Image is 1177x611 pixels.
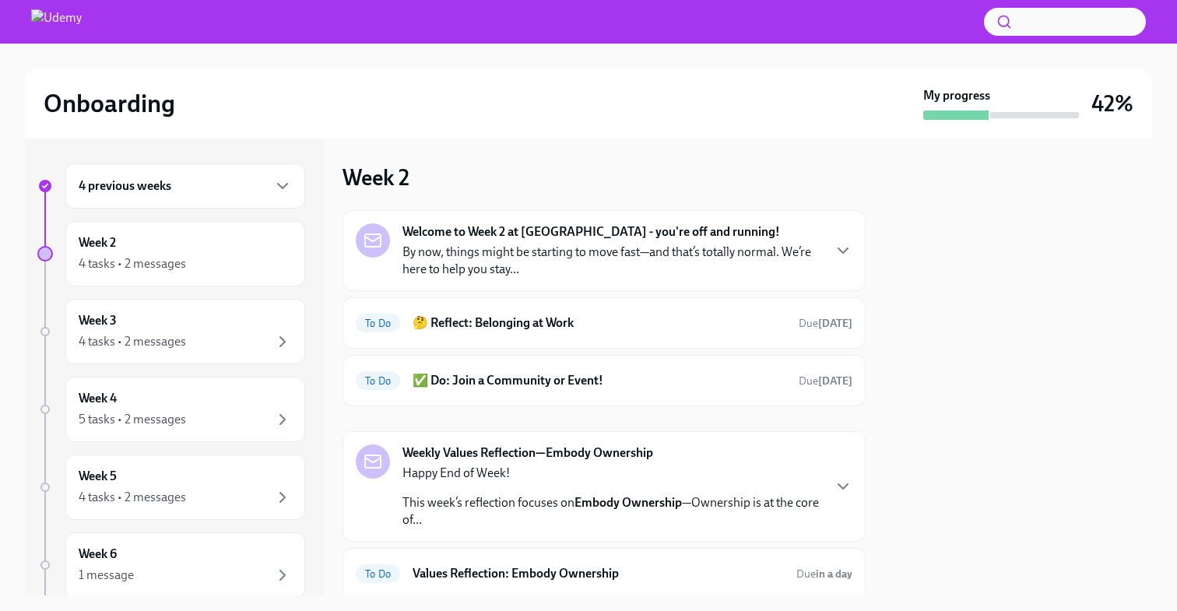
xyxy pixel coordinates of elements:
[79,546,117,563] h6: Week 6
[816,567,852,581] strong: in a day
[796,567,852,581] span: Due
[79,255,186,272] div: 4 tasks • 2 messages
[37,299,305,364] a: Week 34 tasks • 2 messages
[356,368,852,393] a: To Do✅ Do: Join a Community or Event!Due[DATE]
[799,317,852,330] span: Due
[37,221,305,286] a: Week 24 tasks • 2 messages
[31,9,82,34] img: Udemy
[799,374,852,388] span: August 23rd, 2025 10:00
[796,567,852,581] span: August 24th, 2025 10:00
[79,411,186,428] div: 5 tasks • 2 messages
[799,374,852,388] span: Due
[413,314,786,332] h6: 🤔 Reflect: Belonging at Work
[65,163,305,209] div: 4 previous weeks
[79,312,117,329] h6: Week 3
[356,311,852,335] a: To Do🤔 Reflect: Belonging at WorkDue[DATE]
[402,465,821,482] p: Happy End of Week!
[402,223,780,241] strong: Welcome to Week 2 at [GEOGRAPHIC_DATA] - you're off and running!
[356,375,400,387] span: To Do
[413,372,786,389] h6: ✅ Do: Join a Community or Event!
[356,568,400,580] span: To Do
[37,455,305,520] a: Week 54 tasks • 2 messages
[413,565,784,582] h6: Values Reflection: Embody Ownership
[79,468,117,485] h6: Week 5
[818,374,852,388] strong: [DATE]
[574,495,682,510] strong: Embody Ownership
[356,318,400,329] span: To Do
[818,317,852,330] strong: [DATE]
[343,163,409,191] h3: Week 2
[799,316,852,331] span: August 23rd, 2025 10:00
[79,234,116,251] h6: Week 2
[79,390,117,407] h6: Week 4
[44,88,175,119] h2: Onboarding
[79,177,171,195] h6: 4 previous weeks
[923,87,990,104] strong: My progress
[402,444,653,462] strong: Weekly Values Reflection—Embody Ownership
[1091,90,1133,118] h3: 42%
[356,561,852,586] a: To DoValues Reflection: Embody OwnershipDuein a day
[37,532,305,598] a: Week 61 message
[79,333,186,350] div: 4 tasks • 2 messages
[79,567,134,584] div: 1 message
[37,377,305,442] a: Week 45 tasks • 2 messages
[402,244,821,278] p: By now, things might be starting to move fast—and that’s totally normal. We’re here to help you s...
[402,494,821,528] p: This week’s reflection focuses on —Ownership is at the core of...
[79,489,186,506] div: 4 tasks • 2 messages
